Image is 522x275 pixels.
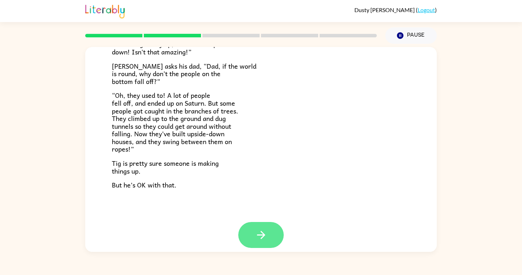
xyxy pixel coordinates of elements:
img: Literably [85,3,125,18]
div: ( ) [354,6,437,13]
span: “Oh, they used to! A lot of people fell off, and ended up on Saturn. But some people got caught i... [112,90,238,154]
span: Tig is pretty sure someone is making things up. [112,158,219,176]
span: [PERSON_NAME] asks his dad, “Dad, if the world is round, why don’t the people on the bottom fall ... [112,61,256,86]
a: Logout [418,6,435,13]
span: But he’s OK with that. [112,180,176,190]
span: Dusty [PERSON_NAME] [354,6,416,13]
button: Pause [385,27,437,44]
